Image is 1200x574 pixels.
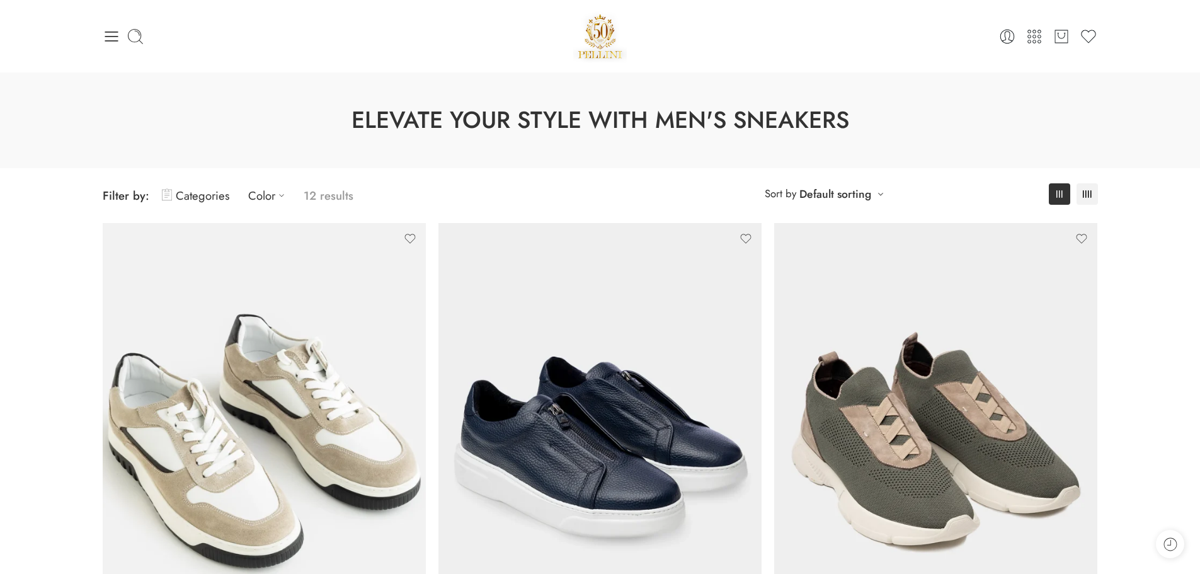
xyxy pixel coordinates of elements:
a: Cart [1053,28,1070,45]
p: 12 results [304,181,353,210]
span: Sort by [765,183,796,204]
a: Color [248,181,291,210]
a: Login / Register [998,28,1016,45]
a: Default sorting [799,185,871,203]
h1: Elevate Your Style with Men's Sneakers [31,104,1169,137]
a: Categories [162,181,229,210]
span: Filter by: [103,187,149,204]
a: Pellini - [573,9,627,63]
a: Wishlist [1080,28,1097,45]
img: Pellini [573,9,627,63]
